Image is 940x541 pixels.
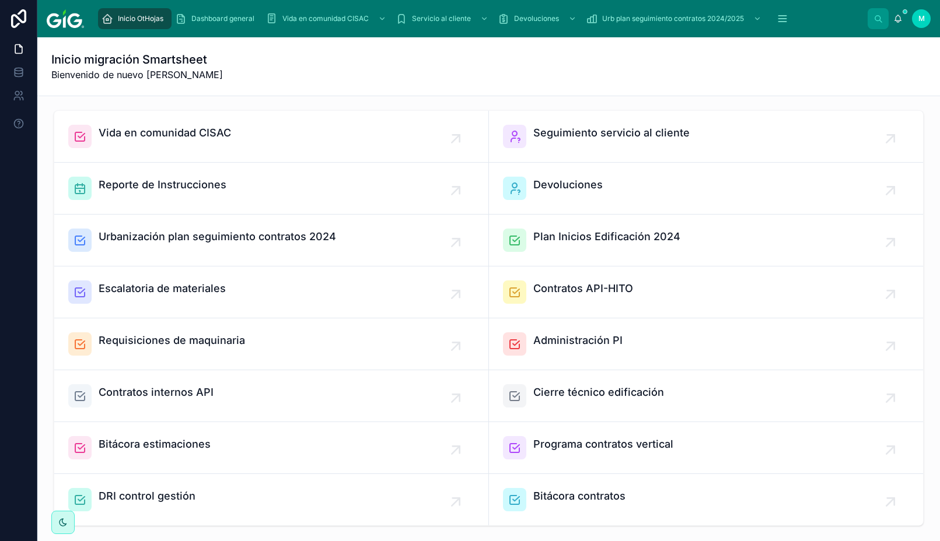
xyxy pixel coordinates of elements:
[494,8,582,29] a: Devoluciones
[918,14,925,23] span: M
[93,6,868,31] div: scrollable content
[533,384,664,401] span: Cierre técnico edificación
[533,125,690,141] span: Seguimiento servicio al cliente
[412,14,471,23] span: Servicio al cliente
[489,266,924,318] a: Contratos API-HITO
[99,280,226,297] span: Escalatoria de materiales
[489,163,924,215] a: Devoluciones
[54,111,489,163] a: Vida en comunidad CISAC
[533,177,603,193] span: Devoluciones
[172,8,263,29] a: Dashboard general
[489,422,924,474] a: Programa contratos vertical
[54,215,489,266] a: Urbanización plan seguimiento contratos 2024
[98,8,172,29] a: Inicio OtHojas
[51,51,223,68] h1: Inicio migración Smartsheet
[514,14,559,23] span: Devoluciones
[99,436,211,452] span: Bitácora estimaciones
[54,318,489,370] a: Requisiciones de maquinaria
[99,125,231,141] span: Vida en comunidad CISAC
[533,280,633,297] span: Contratos API-HITO
[263,8,392,29] a: Vida en comunidad CISAC
[489,318,924,370] a: Administración PI
[282,14,369,23] span: Vida en comunidad CISAC
[47,9,84,28] img: App logo
[54,163,489,215] a: Reporte de Instrucciones
[392,8,494,29] a: Servicio al cliente
[51,68,223,82] span: Bienvenido de nuevo [PERSON_NAME]
[54,474,489,525] a: DRI control gestión
[533,436,673,452] span: Programa contratos vertical
[489,370,924,422] a: Cierre técnico edificación
[54,422,489,474] a: Bitácora estimaciones
[54,370,489,422] a: Contratos internos API
[533,332,623,349] span: Administración PI
[533,229,680,245] span: Plan Inicios Edificación 2024
[99,332,245,349] span: Requisiciones de maquinaria
[533,488,625,504] span: Bitácora contratos
[99,384,214,401] span: Contratos internos API
[118,14,163,23] span: Inicio OtHojas
[582,8,767,29] a: Urb plan seguimiento contratos 2024/2025
[489,215,924,266] a: Plan Inicios Edificación 2024
[489,111,924,163] a: Seguimiento servicio al cliente
[99,229,336,245] span: Urbanización plan seguimiento contratos 2024
[99,488,195,504] span: DRI control gestión
[99,177,226,193] span: Reporte de Instrucciones
[489,474,924,525] a: Bitácora contratos
[191,14,254,23] span: Dashboard general
[54,266,489,318] a: Escalatoria de materiales
[602,14,744,23] span: Urb plan seguimiento contratos 2024/2025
